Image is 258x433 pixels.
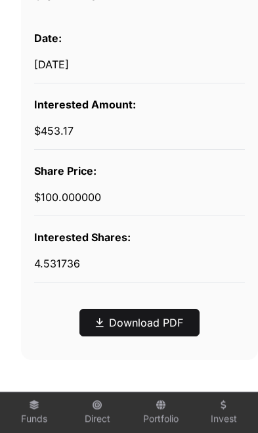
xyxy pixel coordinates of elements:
iframe: Chat Widget [192,370,258,433]
div: [DATE] [34,57,245,72]
span: Interested Shares: [34,231,131,244]
span: Date: [34,32,62,45]
a: Download PDF [96,315,183,330]
div: 4.531736 [34,256,245,271]
a: Portfolio [135,395,187,430]
a: Funds [8,395,60,430]
div: $453.17 [34,123,245,139]
button: Download PDF [79,309,200,336]
div: $100.000000 [34,189,245,205]
span: Interested Amount: [34,98,136,111]
a: Direct [71,395,123,430]
span: Share Price: [34,164,97,177]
